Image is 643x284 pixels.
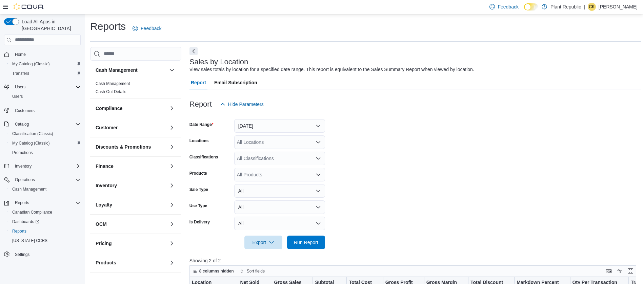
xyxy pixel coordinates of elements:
h1: Reports [90,20,126,33]
span: Home [15,52,26,57]
a: Reports [9,227,29,235]
button: Users [1,82,83,92]
button: All [234,184,325,198]
button: Hide Parameters [217,97,266,111]
button: Home [1,49,83,59]
a: Canadian Compliance [9,208,55,216]
button: All [234,200,325,214]
button: Inventory [96,182,166,189]
span: Dashboards [12,219,39,224]
span: Email Subscription [214,76,257,89]
h3: Compliance [96,105,122,112]
span: Users [12,83,81,91]
h3: Inventory [96,182,117,189]
a: Dashboards [7,217,83,226]
button: Classification (Classic) [7,129,83,138]
button: OCM [96,221,166,227]
span: Operations [12,176,81,184]
p: Plant Republic [550,3,581,11]
div: View sales totals by location for a specified date range. This report is equivalent to the Sales ... [189,66,474,73]
label: Date Range [189,122,214,127]
span: Users [12,94,23,99]
button: Reports [7,226,83,236]
h3: Loyalty [96,201,112,208]
button: Catalog [1,119,83,129]
button: Customers [1,105,83,115]
span: Customers [15,108,35,113]
span: Promotions [9,149,81,157]
button: Products [96,259,166,266]
label: Use Type [189,203,207,209]
span: Feedback [141,25,161,32]
button: All [234,217,325,230]
h3: Sales by Location [189,58,248,66]
span: [US_STATE] CCRS [12,238,47,243]
button: Transfers [7,69,83,78]
span: Canadian Compliance [12,210,52,215]
button: Next [189,47,198,55]
span: My Catalog (Classic) [12,140,50,146]
a: Settings [12,250,32,259]
button: OCM [168,220,176,228]
span: Sort fields [247,268,265,274]
span: Cash Out Details [96,89,126,94]
span: Export [248,236,278,249]
button: Canadian Compliance [7,207,83,217]
button: Reports [1,198,83,207]
h3: Finance [96,163,114,170]
a: Customers [12,107,37,115]
span: Cash Management [12,187,46,192]
label: Classifications [189,154,218,160]
span: Cash Management [9,185,81,193]
button: Catalog [12,120,32,128]
h3: Cash Management [96,67,138,73]
a: My Catalog (Classic) [9,60,53,68]
a: Cash Management [9,185,49,193]
a: Cash Management [96,81,130,86]
span: Reports [12,199,81,207]
button: Inventory [168,181,176,190]
button: [US_STATE] CCRS [7,236,83,245]
span: Catalog [12,120,81,128]
button: Operations [12,176,38,184]
span: Hide Parameters [228,101,264,108]
span: Canadian Compliance [9,208,81,216]
label: Sale Type [189,187,208,192]
span: Home [12,50,81,59]
span: Transfers [9,69,81,78]
p: [PERSON_NAME] [599,3,638,11]
span: My Catalog (Classic) [9,139,81,147]
a: Feedback [130,22,164,35]
span: Washington CCRS [9,237,81,245]
button: Users [7,92,83,101]
button: Cash Management [96,67,166,73]
button: Promotions [7,148,83,157]
button: Inventory [1,161,83,171]
button: Enter fullscreen [626,267,635,275]
button: Sort fields [237,267,267,275]
button: Operations [1,175,83,184]
span: Catalog [15,122,29,127]
span: Settings [15,252,29,257]
span: Report [191,76,206,89]
span: Load All Apps in [GEOGRAPHIC_DATA] [19,18,81,32]
label: Locations [189,138,209,144]
label: Products [189,171,207,176]
button: Open list of options [316,156,321,161]
h3: Report [189,100,212,108]
button: Open list of options [316,172,321,177]
span: Settings [12,250,81,259]
nav: Complex example [4,47,81,277]
span: Inventory [12,162,81,170]
div: Chilufya Kangwa [588,3,596,11]
div: Cash Management [90,80,181,99]
button: Products [168,259,176,267]
span: Feedback [498,3,518,10]
h3: Products [96,259,116,266]
span: Reports [15,200,29,205]
button: [DATE] [234,119,325,133]
button: Users [12,83,28,91]
button: Open list of options [316,139,321,145]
